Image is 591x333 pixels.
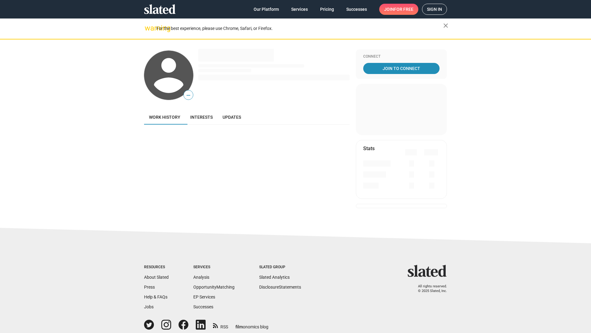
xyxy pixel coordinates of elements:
mat-icon: warning [145,24,152,32]
span: Our Platform [254,4,279,15]
mat-card-title: Stats [363,145,375,152]
span: Join To Connect [364,63,438,74]
div: Slated Group [259,265,301,270]
a: RSS [213,320,228,330]
span: Interests [190,115,213,120]
a: OpportunityMatching [193,285,235,290]
div: Resources [144,265,169,270]
a: Help & FAQs [144,294,167,299]
span: Sign in [427,4,442,14]
a: Pricing [315,4,339,15]
a: Services [286,4,313,15]
span: Work history [149,115,180,120]
a: EP Services [193,294,215,299]
a: DisclosureStatements [259,285,301,290]
div: For the best experience, please use Chrome, Safari, or Firefox. [156,24,443,33]
div: Services [193,265,235,270]
a: Successes [193,304,213,309]
span: Updates [223,115,241,120]
a: filmonomics blog [235,319,268,330]
a: Interests [185,110,218,125]
a: Our Platform [249,4,284,15]
a: Analysis [193,275,209,280]
a: Successes [341,4,372,15]
a: Joinfor free [379,4,418,15]
div: Connect [363,54,440,59]
a: Join To Connect [363,63,440,74]
mat-icon: close [442,22,449,29]
a: Updates [218,110,246,125]
a: Work history [144,110,185,125]
a: Press [144,285,155,290]
span: for free [394,4,413,15]
a: Sign in [422,4,447,15]
a: Slated Analytics [259,275,290,280]
span: Join [384,4,413,15]
p: All rights reserved. © 2025 Slated, Inc. [412,284,447,293]
span: Pricing [320,4,334,15]
span: Services [291,4,308,15]
a: Jobs [144,304,154,309]
a: About Slated [144,275,169,280]
span: — [184,91,193,99]
span: film [235,324,243,329]
span: Successes [346,4,367,15]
